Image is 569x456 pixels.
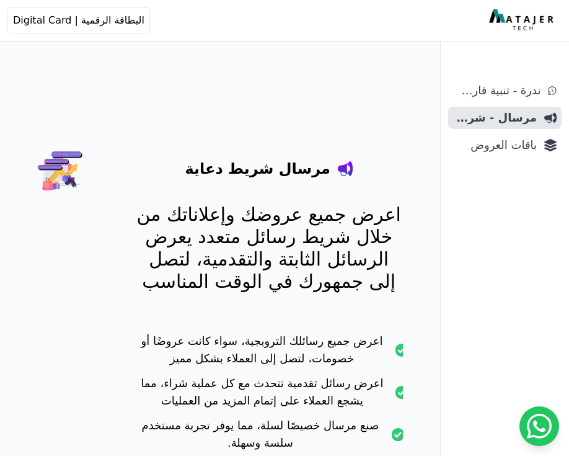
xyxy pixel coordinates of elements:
a: ندرة - تنبية قارب علي النفاذ [448,79,562,102]
img: MatajerTech Logo [489,9,557,32]
h4: مرسال شريط دعاية [185,159,330,179]
button: البطاقة الرقمية | Digital Card [7,7,150,34]
span: مرسال - شريط دعاية [453,109,537,127]
li: اعرض رسائل تقدمية تتحدث مع كل عملية شراء، مما يشجع العملاء على إتمام المزيد من العمليات [135,375,403,417]
img: hero [37,149,85,197]
span: باقات العروض [453,136,537,154]
span: ندرة - تنبية قارب علي النفاذ [453,82,540,99]
a: مرسال - شريط دعاية [448,107,562,129]
li: اعرض جميع رسائلك الترويجية، سواء كانت عروضًا أو خصومات، لتصل إلى العملاء بشكل مميز [135,333,403,375]
span: البطاقة الرقمية | Digital Card [13,13,144,28]
p: اعرض جميع عروضك وإعلاناتك من خلال شريط رسائل متعدد يعرض الرسائل الثابتة والتقدمية، لتصل إلى جمهور... [135,203,403,293]
a: باقات العروض [448,134,562,156]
